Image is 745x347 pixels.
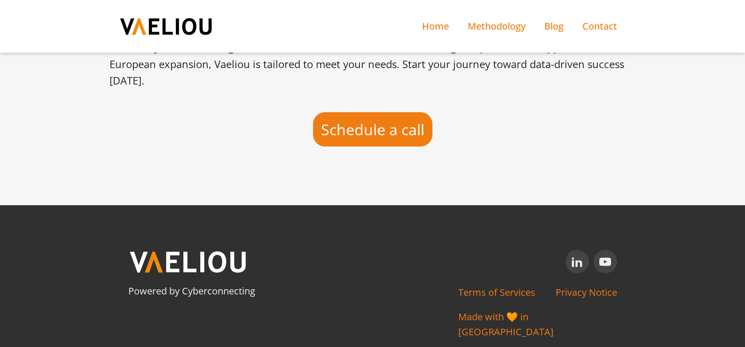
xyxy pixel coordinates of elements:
img: VAELIOU - boost your performance [119,17,213,36]
a: Blog [535,9,573,43]
a: Contact [573,9,627,43]
img: VAELIOU - boost your performance [128,250,247,274]
a: Schedule a call [313,112,432,147]
div: Made with 🧡 in [GEOGRAPHIC_DATA] [458,309,617,339]
div: Whether you're screening founder candidates for investment or seeking comprehensive support for E... [110,39,636,89]
a: Methodology [458,9,535,43]
div: Powered by Cyberconnecting [128,284,255,299]
a: Home [413,9,458,43]
a: Privacy Notice [556,285,617,300]
a: Terms of Services [458,285,535,300]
